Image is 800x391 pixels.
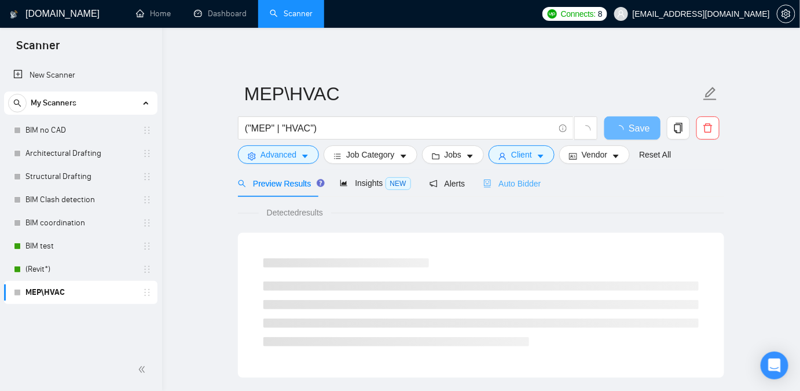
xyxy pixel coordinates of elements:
[346,148,394,161] span: Job Category
[142,149,152,158] span: holder
[142,195,152,204] span: holder
[142,288,152,297] span: holder
[559,145,630,164] button: idcardVendorcaret-down
[4,92,157,304] li: My Scanners
[498,152,507,160] span: user
[430,179,465,188] span: Alerts
[639,148,671,161] a: Reset All
[25,258,135,281] a: (Revit*)
[238,180,246,188] span: search
[142,218,152,228] span: holder
[581,125,591,136] span: loading
[386,177,411,190] span: NEW
[7,37,69,61] span: Scanner
[445,148,462,161] span: Jobs
[559,125,567,132] span: info-circle
[259,206,331,219] span: Detected results
[777,5,795,23] button: setting
[561,8,596,20] span: Connects:
[8,94,27,112] button: search
[194,9,247,19] a: dashboardDashboard
[617,10,625,18] span: user
[340,179,348,187] span: area-chart
[511,148,532,161] span: Client
[489,145,555,164] button: userClientcaret-down
[25,119,135,142] a: BIM no CAD
[13,64,148,87] a: New Scanner
[142,172,152,181] span: holder
[301,152,309,160] span: caret-down
[340,178,410,188] span: Insights
[25,165,135,188] a: Structural Drafting
[667,116,690,140] button: copy
[466,152,474,160] span: caret-down
[25,235,135,258] a: BIM test
[25,188,135,211] a: BIM Clash detection
[430,180,438,188] span: notification
[142,126,152,135] span: holder
[483,179,541,188] span: Auto Bidder
[142,265,152,274] span: holder
[432,152,440,160] span: folder
[138,364,149,375] span: double-left
[142,242,152,251] span: holder
[537,152,545,160] span: caret-down
[483,180,491,188] span: robot
[10,5,18,24] img: logo
[761,352,788,379] div: Open Intercom Messenger
[324,145,417,164] button: barsJob Categorycaret-down
[703,86,718,101] span: edit
[777,9,795,19] a: setting
[696,116,720,140] button: delete
[25,142,135,165] a: Architectural Drafting
[270,9,313,19] a: searchScanner
[399,152,408,160] span: caret-down
[615,125,629,134] span: loading
[667,123,689,133] span: copy
[25,281,135,304] a: MEP\HVAC
[569,152,577,160] span: idcard
[248,152,256,160] span: setting
[9,99,26,107] span: search
[697,123,719,133] span: delete
[629,121,649,136] span: Save
[244,79,700,108] input: Scanner name...
[260,148,296,161] span: Advanced
[238,179,321,188] span: Preview Results
[604,116,660,140] button: Save
[422,145,485,164] button: folderJobscaret-down
[31,92,76,115] span: My Scanners
[598,8,603,20] span: 8
[136,9,171,19] a: homeHome
[4,64,157,87] li: New Scanner
[333,152,342,160] span: bars
[612,152,620,160] span: caret-down
[25,211,135,235] a: BIM coordination
[245,121,554,136] input: Search Freelance Jobs...
[315,178,326,188] div: Tooltip anchor
[582,148,607,161] span: Vendor
[238,145,319,164] button: settingAdvancedcaret-down
[548,9,557,19] img: upwork-logo.png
